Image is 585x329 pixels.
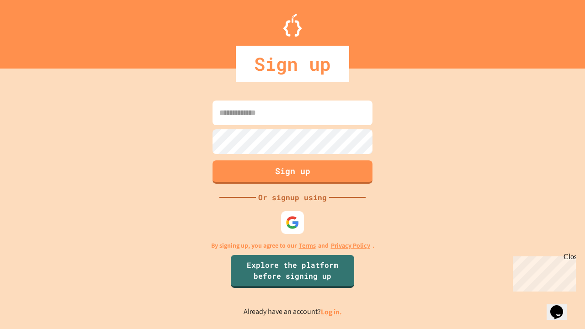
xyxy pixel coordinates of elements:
[321,307,342,317] a: Log in.
[299,241,316,250] a: Terms
[283,14,302,37] img: Logo.svg
[211,241,374,250] p: By signing up, you agree to our and .
[244,306,342,318] p: Already have an account?
[547,292,576,320] iframe: chat widget
[231,255,354,288] a: Explore the platform before signing up
[256,192,329,203] div: Or signup using
[331,241,370,250] a: Privacy Policy
[236,46,349,82] div: Sign up
[509,253,576,292] iframe: chat widget
[286,216,299,229] img: google-icon.svg
[4,4,63,58] div: Chat with us now!Close
[213,160,372,184] button: Sign up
